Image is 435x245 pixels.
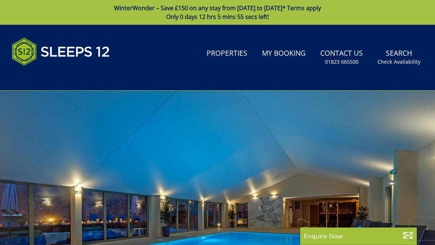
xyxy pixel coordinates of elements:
img: Sleeps 12 [12,33,110,70]
span: Only 0 days 12 hrs 5 mins 55 secs left! [166,13,269,21]
a: My Booking [259,46,309,62]
p: Enquire Now [304,231,413,241]
a: Properties [204,46,250,62]
iframe: Customer reviews powered by Trustpilot [8,74,85,80]
small: 01823 665500 [325,58,358,66]
a: Contact Us01823 665500 [317,46,366,69]
a: SearchCheck Availability [375,46,423,69]
small: Check Availability [377,58,420,66]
